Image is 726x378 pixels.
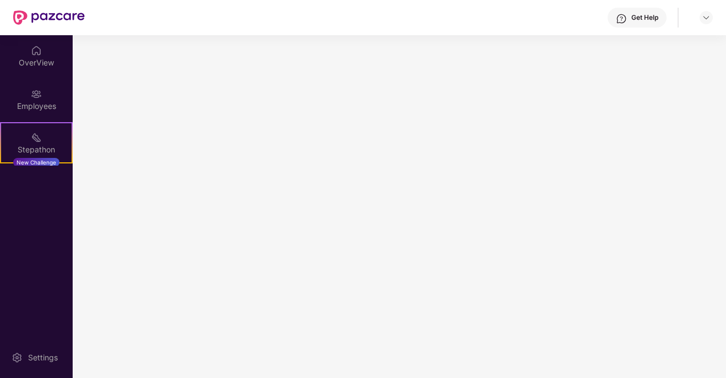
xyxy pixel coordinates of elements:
[31,132,42,143] img: svg+xml;base64,PHN2ZyB4bWxucz0iaHR0cDovL3d3dy53My5vcmcvMjAwMC9zdmciIHdpZHRoPSIyMSIgaGVpZ2h0PSIyMC...
[13,10,85,25] img: New Pazcare Logo
[31,45,42,56] img: svg+xml;base64,PHN2ZyBpZD0iSG9tZSIgeG1sbnM9Imh0dHA6Ly93d3cudzMub3JnLzIwMDAvc3ZnIiB3aWR0aD0iMjAiIG...
[31,89,42,100] img: svg+xml;base64,PHN2ZyBpZD0iRW1wbG95ZWVzIiB4bWxucz0iaHR0cDovL3d3dy53My5vcmcvMjAwMC9zdmciIHdpZHRoPS...
[12,352,23,363] img: svg+xml;base64,PHN2ZyBpZD0iU2V0dGluZy0yMHgyMCIgeG1sbnM9Imh0dHA6Ly93d3cudzMub3JnLzIwMDAvc3ZnIiB3aW...
[616,13,627,24] img: svg+xml;base64,PHN2ZyBpZD0iSGVscC0zMngzMiIgeG1sbnM9Imh0dHA6Ly93d3cudzMub3JnLzIwMDAvc3ZnIiB3aWR0aD...
[631,13,658,22] div: Get Help
[702,13,711,22] img: svg+xml;base64,PHN2ZyBpZD0iRHJvcGRvd24tMzJ4MzIiIHhtbG5zPSJodHRwOi8vd3d3LnczLm9yZy8yMDAwL3N2ZyIgd2...
[13,158,59,167] div: New Challenge
[25,352,61,363] div: Settings
[1,144,72,155] div: Stepathon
